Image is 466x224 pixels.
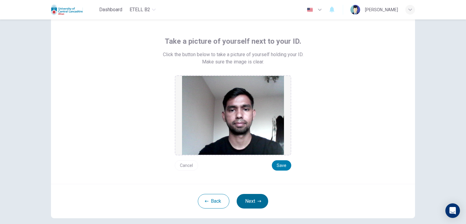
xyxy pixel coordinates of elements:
[365,6,398,13] div: [PERSON_NAME]
[350,5,360,15] img: Profile picture
[51,4,83,16] img: Uclan logo
[97,4,125,15] button: Dashboard
[237,194,268,209] button: Next
[127,4,158,15] button: eTELL B2
[445,203,460,218] div: Open Intercom Messenger
[165,36,301,46] span: Take a picture of yourself next to your ID.
[202,58,264,66] span: Make sure the image is clear.
[175,160,198,171] button: Cancel
[99,6,122,13] span: Dashboard
[51,4,97,16] a: Uclan logo
[130,6,150,13] span: eTELL B2
[163,51,303,58] span: Click the button below to take a picture of yourself holding your ID.
[182,76,284,155] img: preview screemshot
[272,160,291,171] button: Save
[198,194,229,209] button: Back
[306,8,314,12] img: en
